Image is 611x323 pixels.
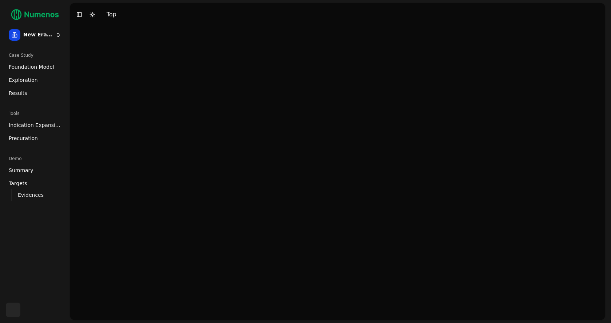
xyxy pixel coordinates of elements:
[9,89,27,97] span: Results
[6,49,64,61] div: Case Study
[6,119,64,131] a: Indication Expansion
[6,178,64,189] a: Targets
[107,10,116,19] div: Top
[6,164,64,176] a: Summary
[9,121,61,129] span: Indication Expansion
[9,167,33,174] span: Summary
[6,87,64,99] a: Results
[15,190,55,200] a: Evidences
[6,74,64,86] a: Exploration
[23,32,52,38] span: New Era Therapeutics
[6,61,64,73] a: Foundation Model
[9,63,54,71] span: Foundation Model
[6,26,64,44] button: New Era Therapeutics
[6,108,64,119] div: Tools
[6,132,64,144] a: Precuration
[9,135,38,142] span: Precuration
[18,191,44,199] span: Evidences
[6,153,64,164] div: Demo
[9,76,38,84] span: Exploration
[6,6,64,23] img: Numenos
[9,180,27,187] span: Targets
